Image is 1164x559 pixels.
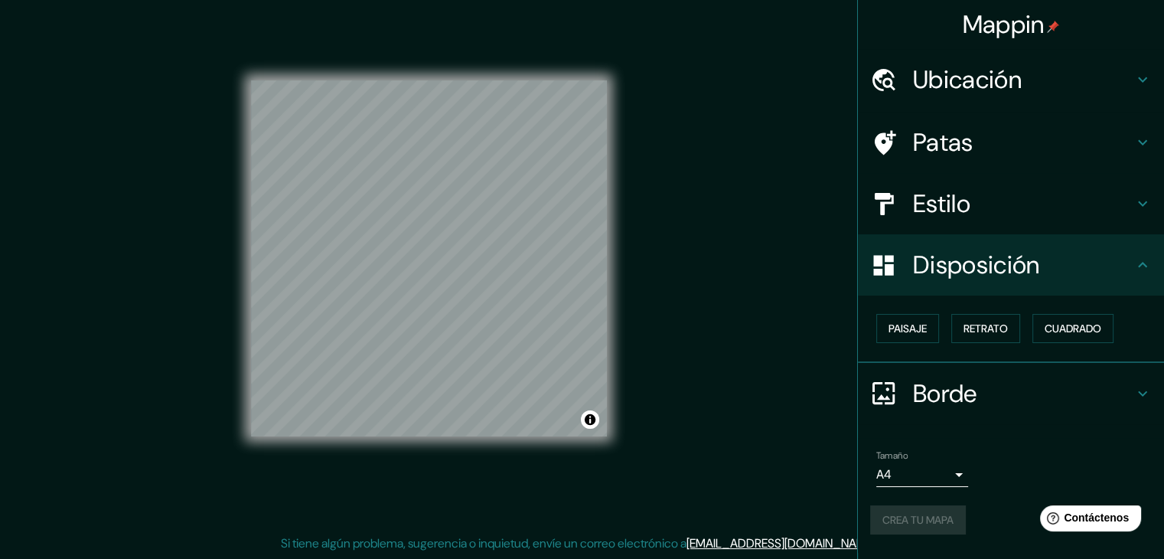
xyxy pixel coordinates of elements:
font: A4 [876,466,892,482]
div: Disposición [858,234,1164,296]
button: Cuadrado [1032,314,1113,343]
font: Estilo [913,188,970,220]
font: Paisaje [888,322,927,335]
font: Patas [913,126,973,159]
div: Estilo [858,173,1164,234]
button: Retrato [951,314,1020,343]
div: Patas [858,112,1164,173]
font: Mappin [963,8,1045,41]
a: [EMAIL_ADDRESS][DOMAIN_NAME] [686,535,875,551]
div: Ubicación [858,49,1164,110]
div: A4 [876,463,968,487]
canvas: Mapa [251,80,607,436]
button: Activar o desactivar atribución [581,410,599,429]
font: Tamaño [876,449,908,462]
font: Disposición [913,249,1039,281]
font: Si tiene algún problema, sugerencia o inquietud, envíe un correo electrónico a [281,535,686,551]
font: Cuadrado [1045,322,1101,335]
div: Borde [858,363,1164,424]
font: Retrato [963,322,1008,335]
font: Ubicación [913,64,1022,96]
img: pin-icon.png [1047,21,1059,33]
button: Paisaje [876,314,939,343]
iframe: Lanzador de widgets de ayuda [1028,499,1147,542]
font: Borde [913,378,977,410]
